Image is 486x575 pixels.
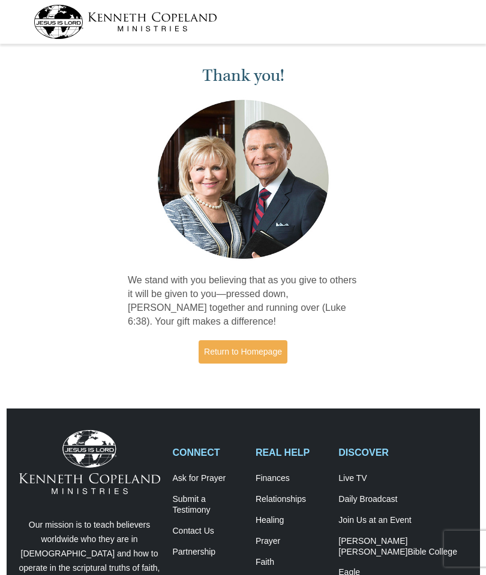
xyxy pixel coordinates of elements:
span: Bible College [407,547,457,556]
h2: CONNECT [173,447,243,458]
a: Ask for Prayer [173,473,243,484]
a: Return to Homepage [199,340,287,364]
a: Prayer [256,536,326,547]
a: Join Us at an Event [338,515,467,526]
a: Relationships [256,494,326,505]
a: Daily Broadcast [338,494,467,505]
img: Kenneth Copeland Ministries [19,430,160,494]
p: We stand with you believing that as you give to others it will be given to you—pressed down, [PER... [128,274,358,328]
h2: DISCOVER [338,447,467,458]
img: kcm-header-logo.svg [34,5,217,39]
h2: REAL HELP [256,447,326,458]
a: [PERSON_NAME] [PERSON_NAME]Bible College [338,536,467,558]
img: Kenneth and Gloria [155,97,332,262]
a: Submit a Testimony [173,494,243,516]
a: Faith [256,557,326,568]
a: Finances [256,473,326,484]
a: Partnership [173,547,243,558]
h1: Thank you! [128,66,358,86]
a: Live TV [338,473,467,484]
a: Healing [256,515,326,526]
a: Contact Us [173,526,243,537]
